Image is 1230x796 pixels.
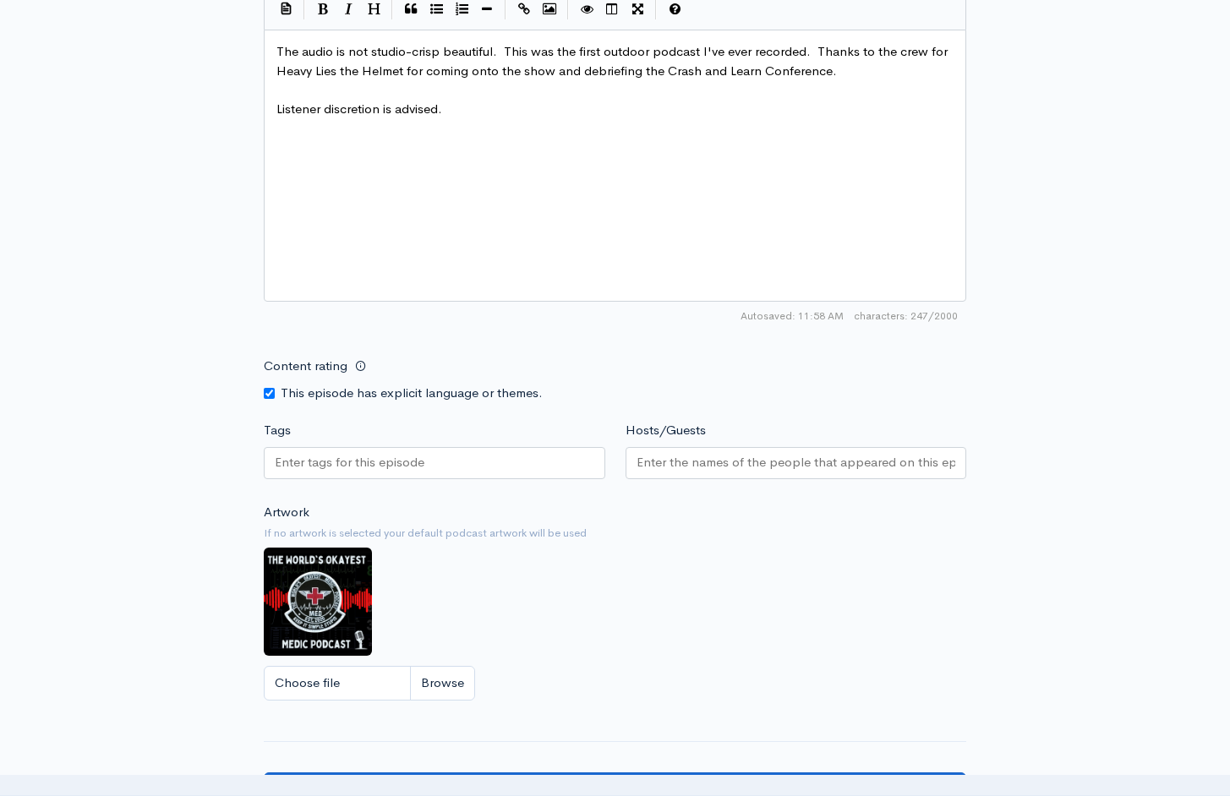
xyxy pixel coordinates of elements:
[854,308,958,324] span: 247/2000
[281,384,543,403] label: This episode has explicit language or themes.
[264,421,291,440] label: Tags
[264,525,966,542] small: If no artwork is selected your default podcast artwork will be used
[741,308,844,324] span: Autosaved: 11:58 AM
[264,349,347,384] label: Content rating
[276,101,442,117] span: Listener discretion is advised.
[264,503,309,522] label: Artwork
[275,453,427,472] input: Enter tags for this episode
[276,43,951,79] span: The audio is not studio-crisp beautiful. This was the first outdoor podcast I've ever recorded. T...
[637,453,956,472] input: Enter the names of the people that appeared on this episode
[626,421,706,440] label: Hosts/Guests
